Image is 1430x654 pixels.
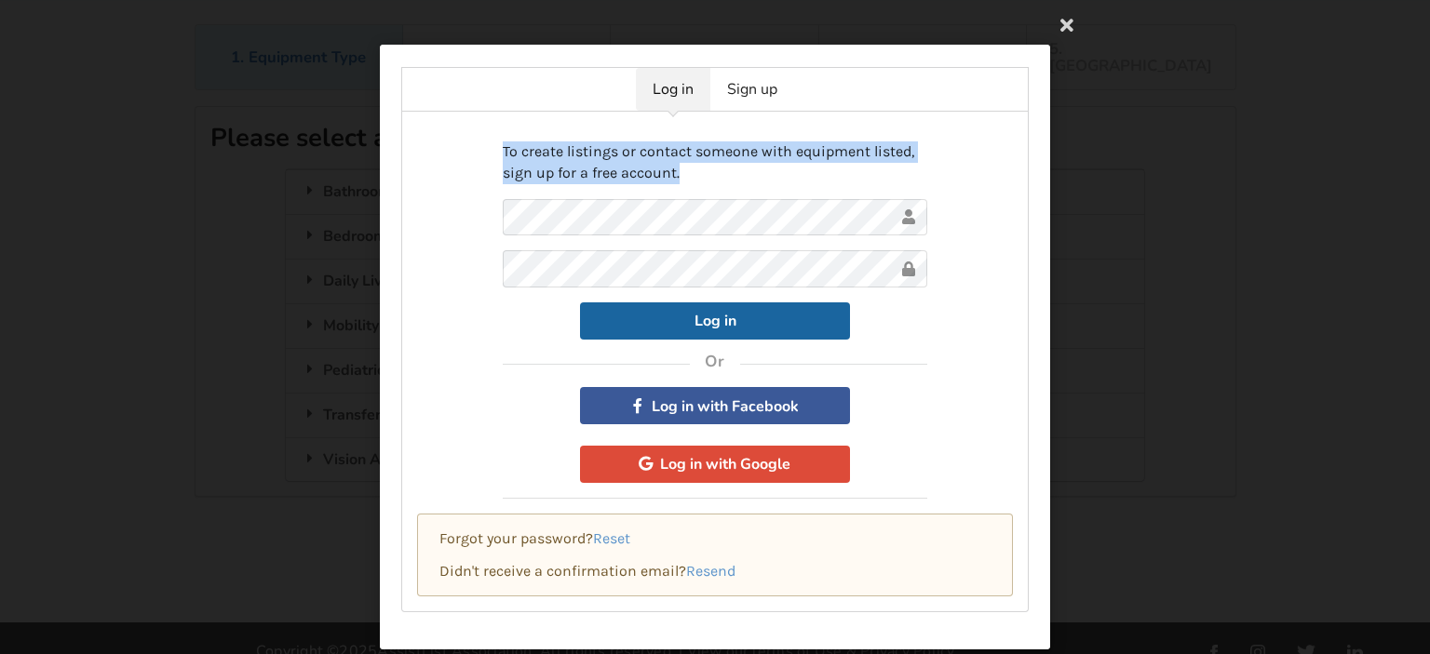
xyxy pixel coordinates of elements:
[705,352,725,372] h4: Or
[710,68,794,111] a: Sign up
[580,446,850,483] button: Log in with Google
[439,528,991,550] p: Forgot your password?
[580,302,850,340] button: Log in
[580,387,850,424] button: Log in with Facebook
[593,529,630,547] a: Reset
[686,562,735,580] a: Resend
[503,141,927,184] p: To create listings or contact someone with equipment listed, sign up for a free account.
[636,68,710,111] a: Log in
[439,561,991,582] p: Didn't receive a confirmation email?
